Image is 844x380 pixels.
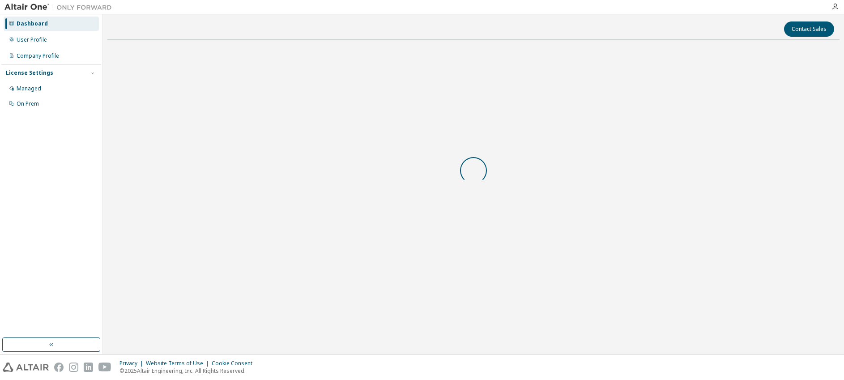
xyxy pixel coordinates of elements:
[69,363,78,372] img: instagram.svg
[17,20,48,27] div: Dashboard
[3,363,49,372] img: altair_logo.svg
[119,367,258,375] p: © 2025 Altair Engineering, Inc. All Rights Reserved.
[17,36,47,43] div: User Profile
[784,21,834,37] button: Contact Sales
[146,360,212,367] div: Website Terms of Use
[17,52,59,60] div: Company Profile
[212,360,258,367] div: Cookie Consent
[4,3,116,12] img: Altair One
[84,363,93,372] img: linkedin.svg
[17,85,41,92] div: Managed
[54,363,64,372] img: facebook.svg
[119,360,146,367] div: Privacy
[6,69,53,77] div: License Settings
[17,100,39,107] div: On Prem
[98,363,111,372] img: youtube.svg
